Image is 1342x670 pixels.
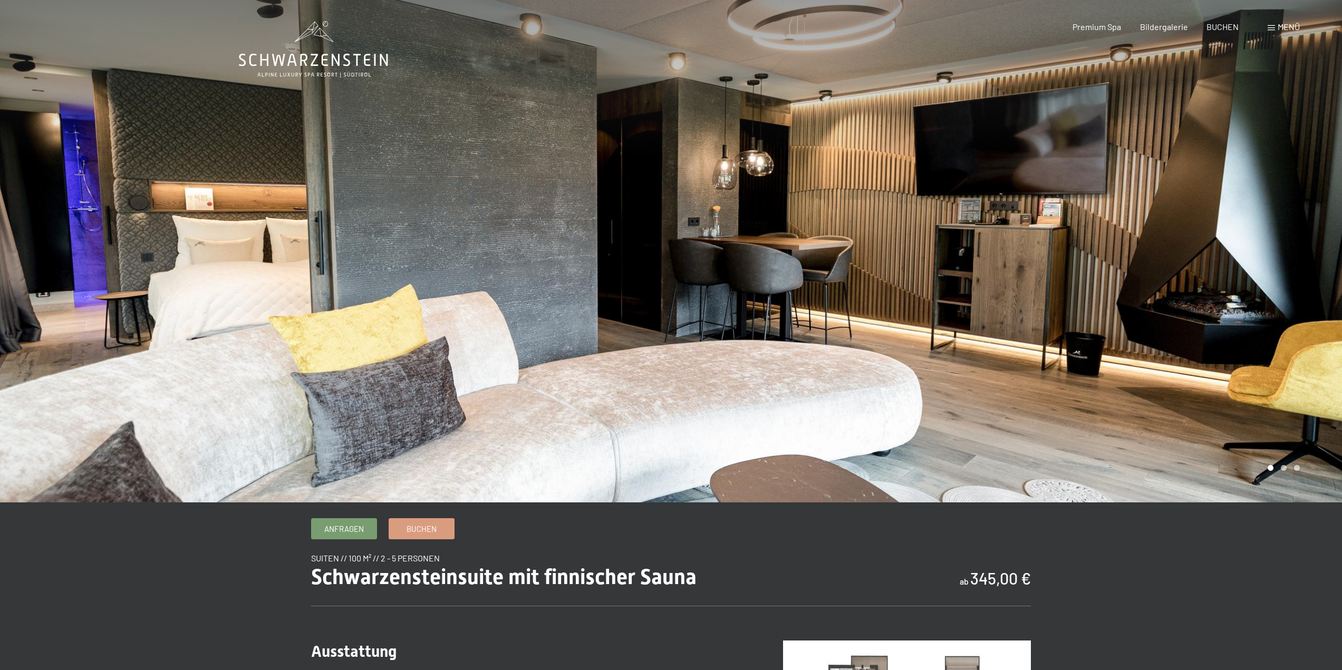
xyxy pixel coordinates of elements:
span: Schwarzensteinsuite mit finnischer Sauna [311,565,697,589]
a: Premium Spa [1073,22,1121,32]
a: Buchen [389,519,454,539]
a: BUCHEN [1206,22,1239,32]
span: Anfragen [324,523,364,535]
span: Buchen [407,523,437,535]
a: Anfragen [312,519,376,539]
span: ab [960,576,969,586]
span: Ausstattung [311,642,397,661]
b: 345,00 € [970,569,1031,588]
span: Suiten // 100 m² // 2 - 5 Personen [311,553,440,563]
a: Bildergalerie [1140,22,1188,32]
span: Einwilligung Marketing* [570,361,657,371]
span: Menü [1278,22,1300,32]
